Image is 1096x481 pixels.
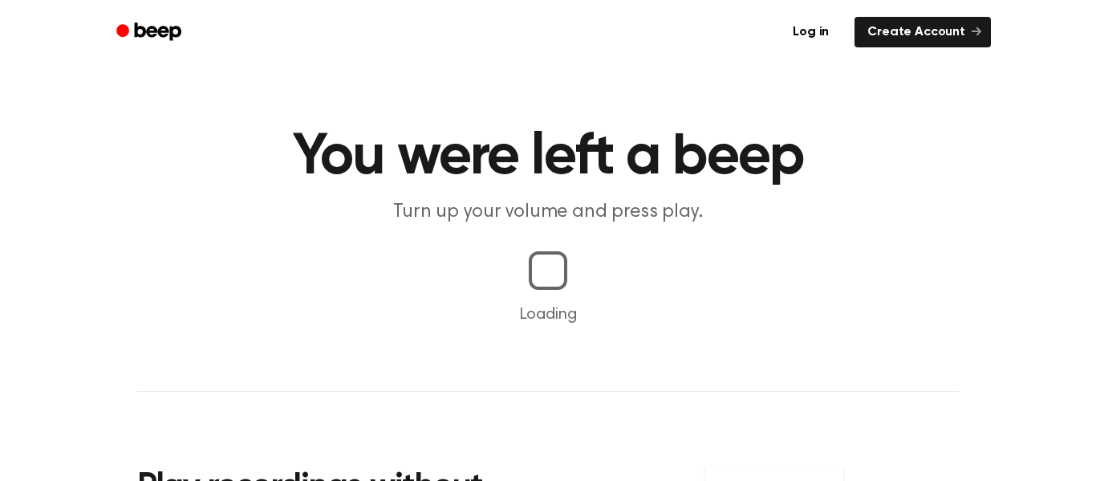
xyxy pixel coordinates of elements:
[240,199,856,226] p: Turn up your volume and press play.
[137,128,959,186] h1: You were left a beep
[105,17,196,48] a: Beep
[19,303,1077,327] p: Loading
[854,17,991,47] a: Create Account
[777,14,845,51] a: Log in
